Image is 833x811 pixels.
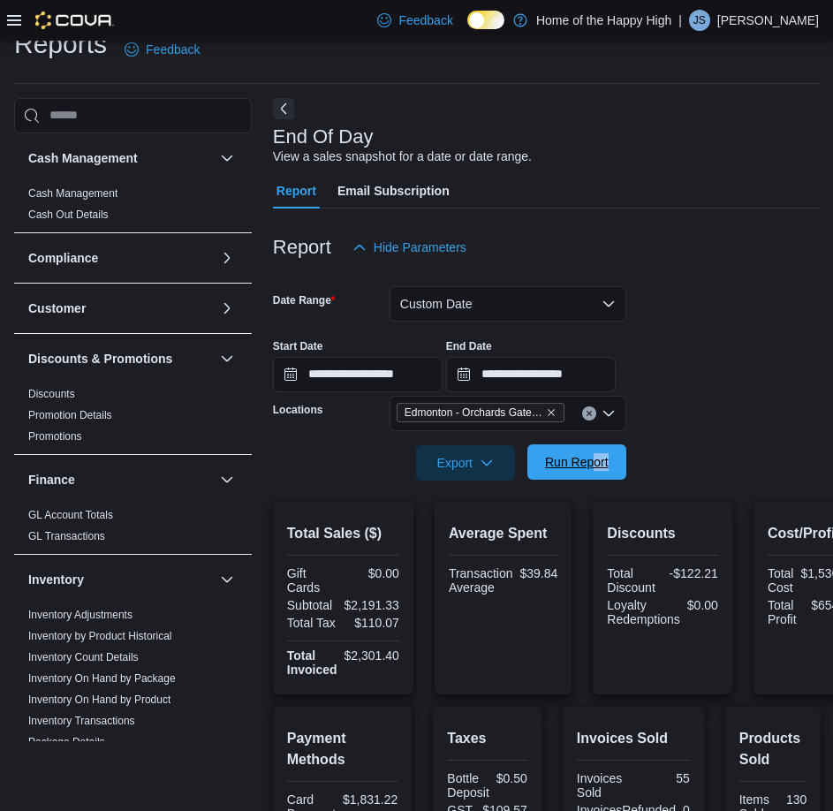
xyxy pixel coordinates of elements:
strong: Total Invoiced [287,648,337,677]
span: Run Report [545,453,609,471]
h2: Payment Methods [287,728,398,770]
div: Jesse Singh [689,10,710,31]
div: Total Profit [768,598,804,626]
label: Start Date [273,339,323,353]
a: Package Details [28,736,105,748]
p: | [678,10,682,31]
span: Edmonton - Orchards Gate - Fire & Flower [405,404,542,421]
a: GL Account Totals [28,509,113,521]
span: GL Account Totals [28,508,113,522]
h2: Taxes [447,728,527,749]
span: Inventory Adjustments [28,608,133,622]
a: Promotions [28,430,82,443]
a: Inventory On Hand by Product [28,694,170,706]
button: Inventory [28,571,213,588]
span: Inventory Count Details [28,650,139,664]
p: Home of the Happy High [536,10,671,31]
span: Edmonton - Orchards Gate - Fire & Flower [397,403,564,422]
h2: Invoices Sold [577,728,690,749]
div: Invoices Sold [577,771,630,800]
a: Inventory Count Details [28,651,139,663]
button: Compliance [28,249,213,267]
span: Feedback [398,11,452,29]
span: Cash Management [28,186,117,201]
div: $0.00 [346,566,399,580]
span: Inventory Transactions [28,714,135,728]
div: Gift Cards [287,566,340,595]
div: Transaction Average [449,566,513,595]
span: Promotion Details [28,408,112,422]
a: Cash Out Details [28,208,109,221]
a: Feedback [370,3,459,38]
h2: Products Sold [739,728,807,770]
button: Inventory [216,569,238,590]
span: Cash Out Details [28,208,109,222]
h3: Cash Management [28,149,138,167]
span: Hide Parameters [374,239,466,256]
div: $2,191.33 [345,598,399,612]
a: Discounts [28,388,75,400]
div: Total Discount [607,566,659,595]
h3: Customer [28,299,86,317]
div: Cash Management [14,183,252,232]
button: Clear input [582,406,596,421]
span: Report [276,173,316,208]
h2: Total Sales ($) [287,523,399,544]
span: Inventory On Hand by Product [28,693,170,707]
span: GL Transactions [28,529,105,543]
button: Finance [28,471,213,489]
label: End Date [446,339,492,353]
div: $1,831.22 [343,792,398,807]
div: $110.07 [346,616,399,630]
h2: Discounts [607,523,718,544]
h3: Finance [28,471,75,489]
h3: Report [273,237,331,258]
div: Loyalty Redemptions [607,598,680,626]
h1: Reports [14,27,107,62]
button: Finance [216,469,238,490]
span: Export [427,445,504,481]
div: Finance [14,504,252,554]
span: Inventory by Product Historical [28,629,172,643]
div: 130 [776,792,806,807]
label: Locations [273,403,323,417]
span: Promotions [28,429,82,443]
button: Discounts & Promotions [28,350,213,368]
span: Feedback [146,41,200,58]
button: Cash Management [216,148,238,169]
div: Total Tax [287,616,340,630]
button: Compliance [216,247,238,269]
button: Next [273,98,294,119]
a: Inventory Transactions [28,715,135,727]
button: Custom Date [390,286,626,322]
label: Date Range [273,293,336,307]
h3: Inventory [28,571,84,588]
img: Cova [35,11,114,29]
a: Cash Management [28,187,117,200]
button: Open list of options [602,406,616,421]
span: Dark Mode [467,29,468,30]
button: Customer [216,298,238,319]
a: Inventory by Product Historical [28,630,172,642]
div: $0.00 [687,598,718,612]
input: Press the down key to open a popover containing a calendar. [273,357,443,392]
a: Feedback [117,32,207,67]
div: $39.84 [520,566,558,580]
button: Remove Edmonton - Orchards Gate - Fire & Flower from selection in this group [546,407,557,418]
div: $2,301.40 [345,648,399,663]
a: Inventory Adjustments [28,609,133,621]
span: Package Details [28,735,105,749]
button: Customer [28,299,213,317]
input: Dark Mode [467,11,504,29]
button: Cash Management [28,149,213,167]
div: Subtotal [287,598,337,612]
div: Bottle Deposit [447,771,488,800]
div: View a sales snapshot for a date or date range. [273,148,532,166]
span: Inventory On Hand by Package [28,671,176,686]
div: -$122.21 [666,566,718,580]
button: Discounts & Promotions [216,348,238,369]
a: GL Transactions [28,530,105,542]
span: Email Subscription [337,173,450,208]
div: Discounts & Promotions [14,383,252,454]
div: Total Cost [768,566,794,595]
